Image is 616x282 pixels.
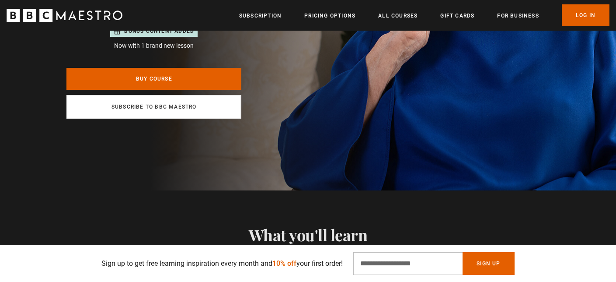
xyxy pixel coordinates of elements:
button: Sign Up [463,252,514,275]
svg: BBC Maestro [7,9,122,22]
a: Subscribe to BBC Maestro [66,95,241,119]
nav: Primary [239,4,609,26]
span: 10% off [272,259,296,268]
a: Subscription [239,11,282,20]
p: Bonus content added [124,27,194,35]
a: Log In [562,4,609,26]
a: All Courses [378,11,418,20]
a: Pricing Options [304,11,355,20]
p: Now with 1 brand new lesson [110,41,198,50]
p: Sign up to get free learning inspiration every month and your first order! [101,258,343,269]
h2: What you'll learn [139,226,477,244]
a: For business [497,11,539,20]
a: Buy Course [66,68,241,90]
a: Gift Cards [440,11,474,20]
